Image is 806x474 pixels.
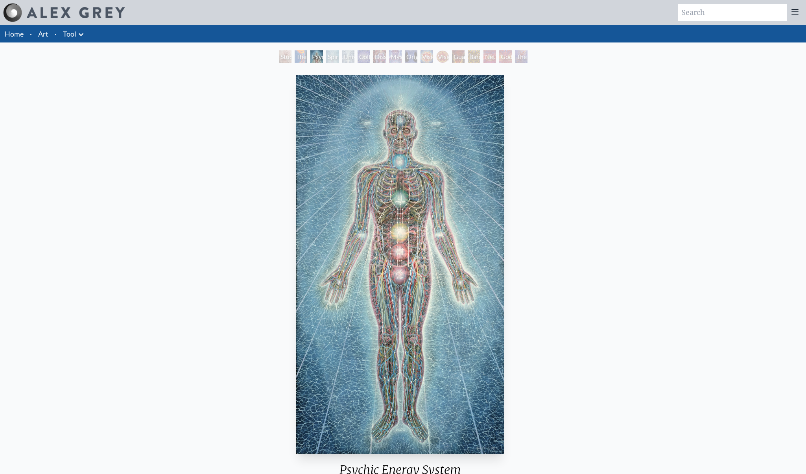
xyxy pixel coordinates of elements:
li: · [52,25,60,42]
div: Spiritual Energy System [326,50,339,63]
a: Art [38,28,48,39]
div: Guardian of Infinite Vision [452,50,465,63]
div: Dissectional Art for Tool's Lateralus CD [373,50,386,63]
div: Godself [499,50,512,63]
div: Collective Vision [358,50,370,63]
input: Search [678,4,787,21]
div: The Torch [295,50,307,63]
div: Vision Crystal [421,50,433,63]
div: The Great Turn [515,50,527,63]
a: Home [5,30,24,38]
div: Universal Mind Lattice [342,50,354,63]
div: Mystic Eye [389,50,402,63]
div: Vision Crystal Tondo [436,50,449,63]
img: 14-Psychic-Energy-System-1980-Alex-Grey-watermarked.jpg [296,75,504,454]
a: Tool [63,28,76,39]
div: Study for the Great Turn [279,50,291,63]
div: Psychic Energy System [310,50,323,63]
li: · [27,25,35,42]
div: Bardo Being [468,50,480,63]
div: Original Face [405,50,417,63]
div: Net of Being [483,50,496,63]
